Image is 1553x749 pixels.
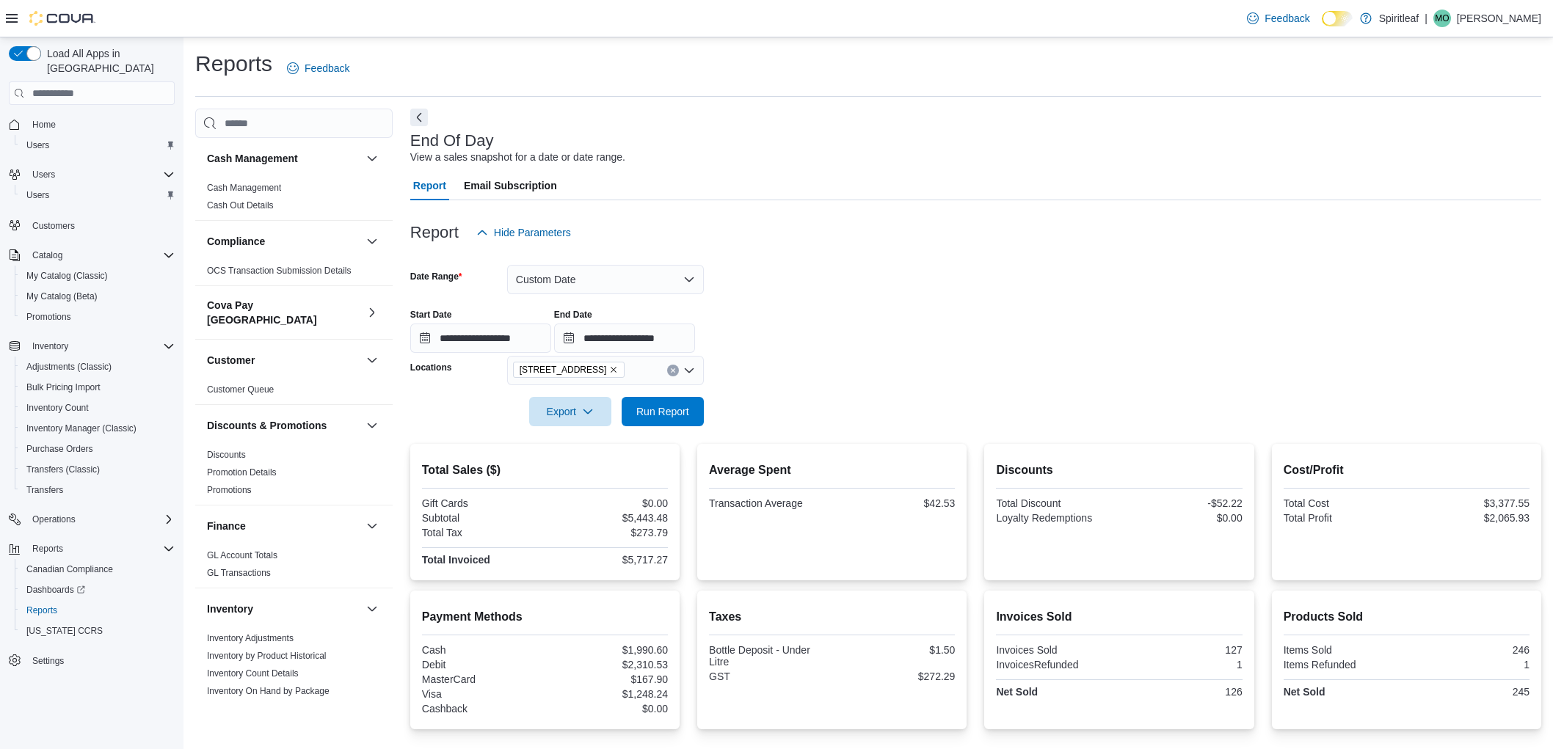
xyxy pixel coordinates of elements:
span: Hide Parameters [494,225,571,240]
div: -$52.22 [1122,497,1243,509]
div: $0.00 [548,497,668,509]
div: 126 [1122,686,1243,698]
a: Transfers [21,481,69,499]
label: Start Date [410,309,452,321]
span: Customer Queue [207,384,274,395]
strong: Total Invoiced [422,554,490,566]
span: 269 - Gateway Blvd (Edmonton) [513,362,625,378]
a: [US_STATE] CCRS [21,622,109,640]
div: Cash [422,644,542,656]
button: Bulk Pricing Import [15,377,181,398]
label: Locations [410,362,452,373]
div: Cash Management [195,179,393,220]
button: [US_STATE] CCRS [15,621,181,641]
button: Users [15,185,181,205]
span: Purchase Orders [26,443,93,455]
span: Reports [32,543,63,555]
span: Adjustments (Classic) [26,361,112,373]
span: Users [26,189,49,201]
button: Users [26,166,61,183]
a: Customers [26,217,81,235]
span: Dashboards [26,584,85,596]
span: Inventory Count Details [207,668,299,679]
span: Customers [32,220,75,232]
a: Adjustments (Classic) [21,358,117,376]
button: Reports [15,600,181,621]
a: Bulk Pricing Import [21,379,106,396]
div: $167.90 [548,673,668,685]
button: Transfers (Classic) [15,459,181,480]
div: Total Tax [422,527,542,538]
strong: Net Sold [996,686,1038,698]
button: Reports [3,538,181,559]
span: Washington CCRS [21,622,175,640]
span: GL Account Totals [207,549,277,561]
button: Home [3,114,181,135]
h3: Report [410,224,459,241]
button: Open list of options [683,365,695,376]
a: Inventory On Hand by Package [207,686,330,696]
button: Cash Management [363,150,381,167]
h2: Total Sales ($) [422,461,668,479]
div: 245 [1409,686,1530,698]
button: Cova Pay [GEOGRAPHIC_DATA] [207,298,360,327]
span: Discounts [207,449,246,461]
span: Inventory Manager (Classic) [21,420,175,437]
div: Total Profit [1284,512,1404,524]
div: Finance [195,547,393,588]
span: Load All Apps in [GEOGRAPHIC_DATA] [41,46,175,76]
button: Finance [363,517,381,535]
span: Feedback [305,61,349,76]
div: Debit [422,659,542,671]
a: Inventory Manager (Classic) [21,420,142,437]
button: Canadian Compliance [15,559,181,580]
div: 127 [1122,644,1243,656]
button: Export [529,397,611,426]
a: OCS Transaction Submission Details [207,266,352,276]
a: Promotions [207,485,252,495]
a: Inventory Count Details [207,668,299,679]
button: Discounts & Promotions [363,417,381,434]
p: [PERSON_NAME] [1457,10,1541,27]
button: Finance [207,519,360,533]
button: Users [3,164,181,185]
div: $0.00 [548,703,668,715]
a: Cash Out Details [207,200,274,211]
span: Catalog [32,249,62,261]
span: Promotions [26,311,71,323]
span: Canadian Compliance [21,560,175,578]
div: $2,310.53 [548,659,668,671]
div: $273.79 [548,527,668,538]
button: Inventory [363,600,381,618]
div: View a sales snapshot for a date or date range. [410,150,625,165]
div: 1 [1409,659,1530,671]
span: GL Transactions [207,567,271,579]
span: Users [26,139,49,151]
a: Canadian Compliance [21,560,119,578]
div: Gift Cards [422,497,542,509]
button: Cova Pay [GEOGRAPHIC_DATA] [363,304,381,321]
a: Promotions [21,308,77,326]
button: Customer [363,351,381,369]
a: Transfers (Classic) [21,461,106,478]
span: Settings [26,651,175,670]
a: Users [21,186,55,204]
span: Users [21,136,175,154]
span: Adjustments (Classic) [21,358,175,376]
a: Settings [26,652,70,670]
div: Michelle O [1433,10,1451,27]
span: Canadian Compliance [26,563,113,575]
button: Cash Management [207,151,360,166]
div: $2,065.93 [1409,512,1530,524]
input: Dark Mode [1322,11,1353,26]
label: Date Range [410,271,462,282]
span: Operations [26,511,175,528]
span: Inventory Count [26,402,89,414]
span: MO [1435,10,1449,27]
span: Email Subscription [464,171,557,200]
button: Inventory [3,336,181,357]
nav: Complex example [9,108,175,709]
span: Home [32,119,56,131]
div: $3,377.55 [1409,497,1530,509]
